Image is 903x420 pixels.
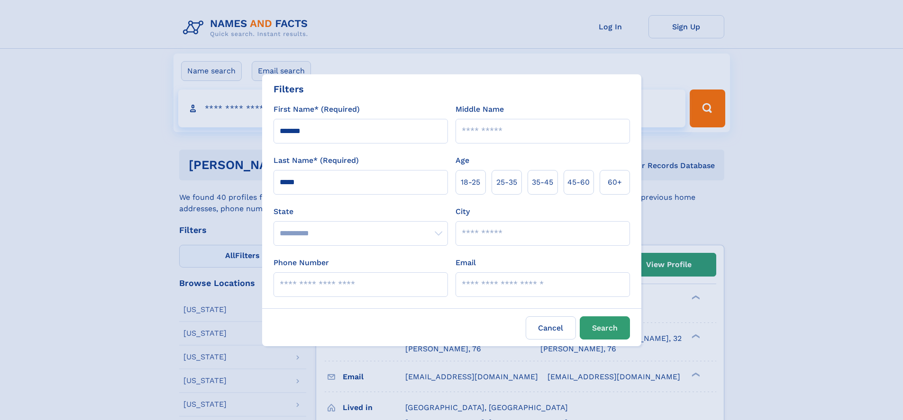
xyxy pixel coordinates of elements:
[532,177,553,188] span: 35‑45
[274,257,329,268] label: Phone Number
[274,82,304,96] div: Filters
[496,177,517,188] span: 25‑35
[526,316,576,340] label: Cancel
[608,177,622,188] span: 60+
[456,155,469,166] label: Age
[274,155,359,166] label: Last Name* (Required)
[567,177,590,188] span: 45‑60
[274,206,448,217] label: State
[274,104,360,115] label: First Name* (Required)
[456,206,470,217] label: City
[580,316,630,340] button: Search
[456,104,504,115] label: Middle Name
[461,177,480,188] span: 18‑25
[456,257,476,268] label: Email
